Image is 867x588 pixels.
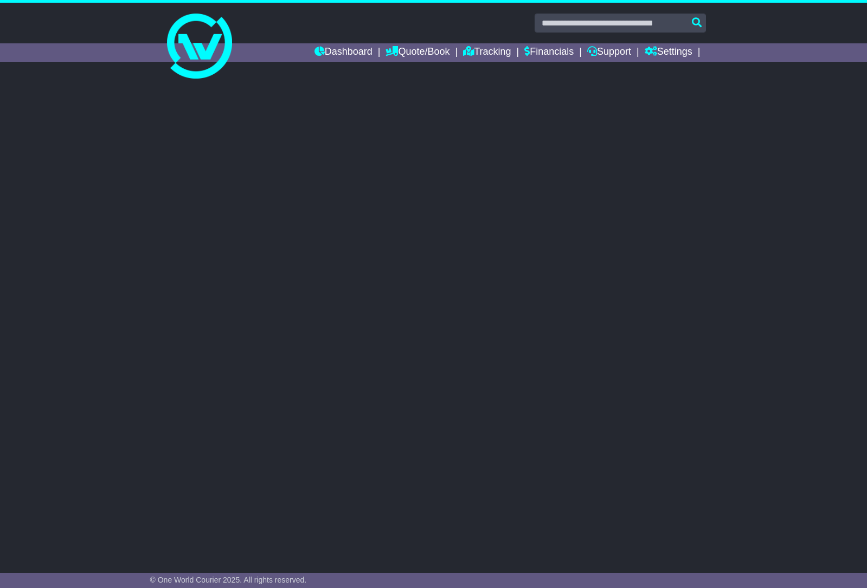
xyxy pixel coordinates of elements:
[314,43,373,62] a: Dashboard
[150,576,307,584] span: © One World Courier 2025. All rights reserved.
[386,43,449,62] a: Quote/Book
[463,43,511,62] a: Tracking
[587,43,631,62] a: Support
[645,43,692,62] a: Settings
[524,43,574,62] a: Financials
